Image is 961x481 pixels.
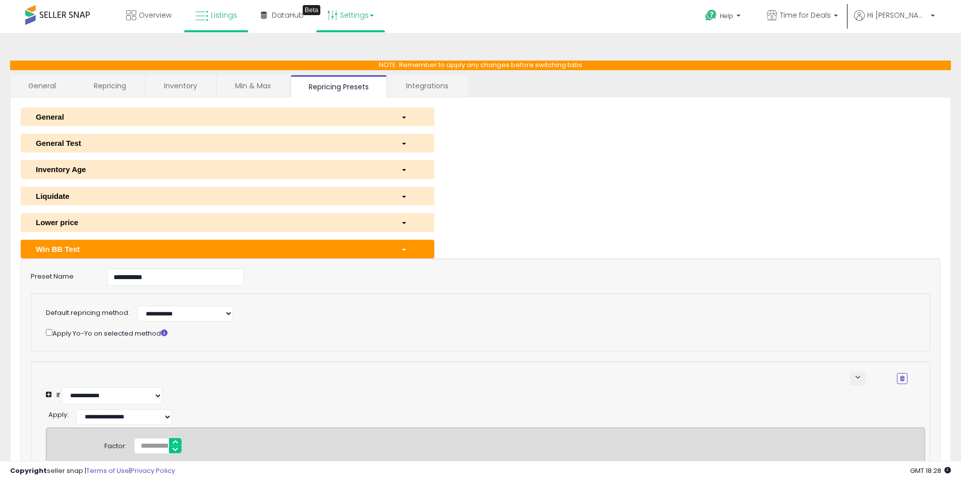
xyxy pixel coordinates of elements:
label: Default repricing method: [46,308,130,318]
div: Tooltip anchor [303,5,320,15]
span: keyboard_arrow_down [853,372,863,382]
button: keyboard_arrow_down [850,371,866,386]
span: DataHub [272,10,304,20]
a: Min & Max [217,75,289,96]
a: Privacy Policy [131,466,175,475]
span: Apply [48,410,67,419]
span: Listings [211,10,237,20]
span: Time for Deals [780,10,831,20]
button: Inventory Age [21,160,434,179]
div: General Test [28,138,393,148]
div: : [48,407,69,420]
a: Terms of Use [86,466,129,475]
p: NOTE: Remember to apply any changes before switching tabs [10,61,951,70]
a: Help [697,2,751,33]
div: General [28,112,393,122]
button: General [21,108,434,126]
div: Win BB Test [28,244,393,254]
button: Liquidate [21,187,434,205]
span: 2025-09-17 18:28 GMT [910,466,951,475]
a: General [10,75,75,96]
div: Liquidate [28,191,393,201]
a: Hi [PERSON_NAME] [854,10,935,33]
button: General Test [21,134,434,152]
div: Apply Yo-Yo on selected method [46,327,908,339]
a: Repricing Presets [291,75,387,97]
div: Inventory Age [28,164,393,175]
div: Factor: [104,438,127,451]
button: Win BB Test [21,240,434,258]
button: Lower price [21,213,434,232]
div: Lower price [28,217,393,228]
i: Remove Condition [900,376,905,382]
a: Repricing [76,75,144,96]
a: Inventory [146,75,215,96]
span: Overview [139,10,172,20]
a: Integrations [388,75,467,96]
div: seller snap | | [10,466,175,476]
span: Help [720,12,733,20]
label: Preset Name [23,269,99,282]
strong: Copyright [10,466,47,475]
span: Hi [PERSON_NAME] [867,10,928,20]
i: Get Help [705,9,717,22]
